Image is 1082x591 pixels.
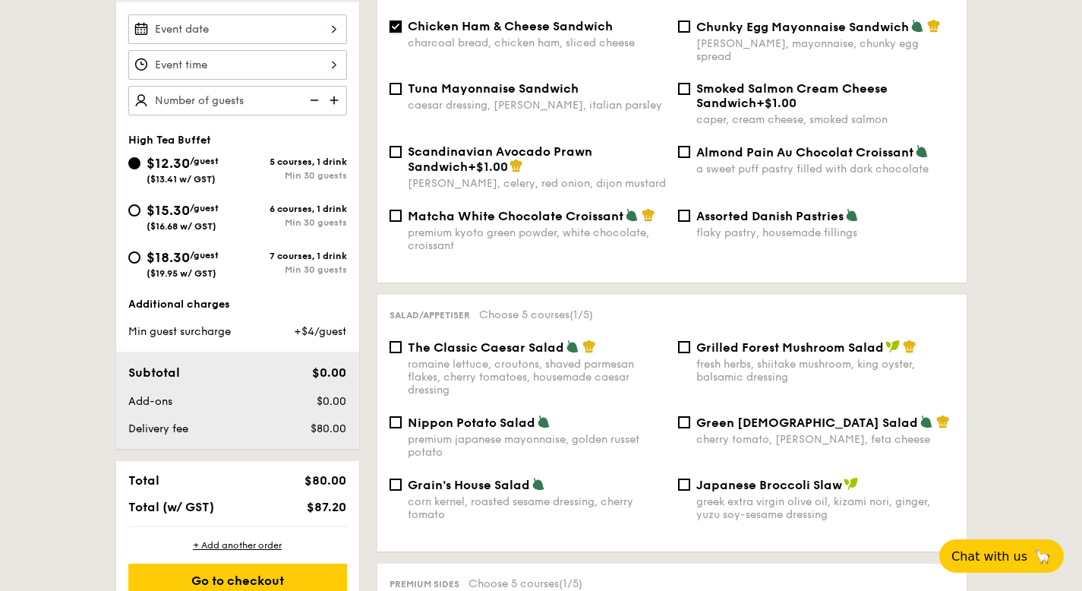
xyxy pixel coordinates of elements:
[238,264,347,275] div: Min 30 guests
[696,340,884,355] span: Grilled Forest Mushroom Salad
[128,50,347,80] input: Event time
[128,473,159,488] span: Total
[128,204,140,216] input: $15.30/guest($16.68 w/ GST)6 courses, 1 drinkMin 30 guests
[696,226,954,239] div: flaky pastry, housemade fillings
[939,539,1064,573] button: Chat with us🦙
[696,209,844,223] span: Assorted Danish Pastries
[390,341,402,353] input: The Classic Caesar Saladromaine lettuce, croutons, shaved parmesan flakes, cherry tomatoes, house...
[238,204,347,214] div: 6 courses, 1 drink
[756,96,797,110] span: +$1.00
[696,495,954,521] div: greek extra virgin olive oil, kizami nori, ginger, yuzu soy-sesame dressing
[147,268,216,279] span: ($19.95 w/ GST)
[678,416,690,428] input: Green [DEMOGRAPHIC_DATA] Saladcherry tomato, [PERSON_NAME], feta cheese
[885,340,901,353] img: icon-vegan.f8ff3823.svg
[920,415,933,428] img: icon-vegetarian.fe4039eb.svg
[147,155,190,172] span: $12.30
[128,539,347,551] div: + Add another order
[696,163,954,175] div: a sweet puff pastry filled with dark chocolate
[390,310,470,321] span: Salad/Appetiser
[532,477,545,491] img: icon-vegetarian.fe4039eb.svg
[696,37,954,63] div: [PERSON_NAME], mayonnaise, chunky egg spread
[582,340,596,353] img: icon-chef-hat.a58ddaea.svg
[951,549,1027,564] span: Chat with us
[696,113,954,126] div: caper, cream cheese, smoked salmon
[301,86,324,115] img: icon-reduce.1d2dbef1.svg
[696,416,918,430] span: Green [DEMOGRAPHIC_DATA] Salad
[238,156,347,167] div: 5 courses, 1 drink
[678,210,690,222] input: Assorted Danish Pastriesflaky pastry, housemade fillings
[678,479,690,491] input: Japanese Broccoli Slawgreek extra virgin olive oil, kizami nori, ginger, yuzu soy-sesame dressing
[128,134,211,147] span: High Tea Buffet
[390,479,402,491] input: Grain's House Saladcorn kernel, roasted sesame dressing, cherry tomato
[678,83,690,95] input: Smoked Salmon Cream Cheese Sandwich+$1.00caper, cream cheese, smoked salmon
[128,14,347,44] input: Event date
[569,308,593,321] span: (1/5)
[128,422,188,435] span: Delivery fee
[408,99,666,112] div: caesar dressing, [PERSON_NAME], italian parsley
[128,251,140,264] input: $18.30/guest($19.95 w/ GST)7 courses, 1 drinkMin 30 guests
[408,226,666,252] div: premium kyoto green powder, white chocolate, croissant
[537,415,550,428] img: icon-vegetarian.fe4039eb.svg
[696,478,842,492] span: Japanese Broccoli Slaw
[390,83,402,95] input: Tuna Mayonnaise Sandwichcaesar dressing, [PERSON_NAME], italian parsley
[147,249,190,266] span: $18.30
[190,156,219,166] span: /guest
[903,340,916,353] img: icon-chef-hat.a58ddaea.svg
[128,325,231,338] span: Min guest surcharge
[147,202,190,219] span: $15.30
[390,146,402,158] input: Scandinavian Avocado Prawn Sandwich+$1.00[PERSON_NAME], celery, red onion, dijon mustard
[312,365,346,380] span: $0.00
[390,210,402,222] input: Matcha White Chocolate Croissantpremium kyoto green powder, white chocolate, croissant
[468,160,508,174] span: +$1.00
[408,209,623,223] span: Matcha White Chocolate Croissant
[936,415,950,428] img: icon-chef-hat.a58ddaea.svg
[311,422,346,435] span: $80.00
[1033,548,1052,565] span: 🦙
[317,395,346,408] span: $0.00
[128,365,180,380] span: Subtotal
[696,358,954,384] div: fresh herbs, shiitake mushroom, king oyster, balsamic dressing
[324,86,347,115] img: icon-add.58712e84.svg
[696,433,954,446] div: cherry tomato, [PERSON_NAME], feta cheese
[390,21,402,33] input: Chicken Ham & Cheese Sandwichcharcoal bread, chicken ham, sliced cheese
[845,208,859,222] img: icon-vegetarian.fe4039eb.svg
[190,203,219,213] span: /guest
[408,478,530,492] span: Grain's House Salad
[390,416,402,428] input: Nippon Potato Saladpremium japanese mayonnaise, golden russet potato
[128,157,140,169] input: $12.30/guest($13.41 w/ GST)5 courses, 1 drinkMin 30 guests
[625,208,639,222] img: icon-vegetarian.fe4039eb.svg
[294,325,346,338] span: +$4/guest
[147,174,216,185] span: ($13.41 w/ GST)
[408,495,666,521] div: corn kernel, roasted sesame dressing, cherry tomato
[927,19,941,33] img: icon-chef-hat.a58ddaea.svg
[408,81,579,96] span: Tuna Mayonnaise Sandwich
[408,358,666,397] div: romaine lettuce, croutons, shaved parmesan flakes, cherry tomatoes, housemade caesar dressing
[304,473,346,488] span: $80.00
[238,217,347,228] div: Min 30 guests
[678,21,690,33] input: Chunky Egg Mayonnaise Sandwich[PERSON_NAME], mayonnaise, chunky egg spread
[238,251,347,261] div: 7 courses, 1 drink
[128,395,172,408] span: Add-ons
[910,19,924,33] img: icon-vegetarian.fe4039eb.svg
[408,340,564,355] span: The Classic Caesar Salad
[390,579,459,589] span: Premium sides
[408,144,592,174] span: Scandinavian Avocado Prawn Sandwich
[190,250,219,261] span: /guest
[566,340,579,353] img: icon-vegetarian.fe4039eb.svg
[307,500,346,514] span: $87.20
[696,81,888,110] span: Smoked Salmon Cream Cheese Sandwich
[147,221,216,232] span: ($16.68 w/ GST)
[696,20,909,34] span: Chunky Egg Mayonnaise Sandwich
[128,297,347,312] div: Additional charges
[696,145,913,160] span: Almond Pain Au Chocolat Croissant
[408,433,666,459] div: premium japanese mayonnaise, golden russet potato
[408,19,613,33] span: Chicken Ham & Cheese Sandwich
[128,86,347,115] input: Number of guests
[915,144,929,158] img: icon-vegetarian.fe4039eb.svg
[408,416,535,430] span: Nippon Potato Salad
[642,208,655,222] img: icon-chef-hat.a58ddaea.svg
[408,177,666,190] div: [PERSON_NAME], celery, red onion, dijon mustard
[479,308,593,321] span: Choose 5 courses
[128,500,214,514] span: Total (w/ GST)
[559,577,582,590] span: (1/5)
